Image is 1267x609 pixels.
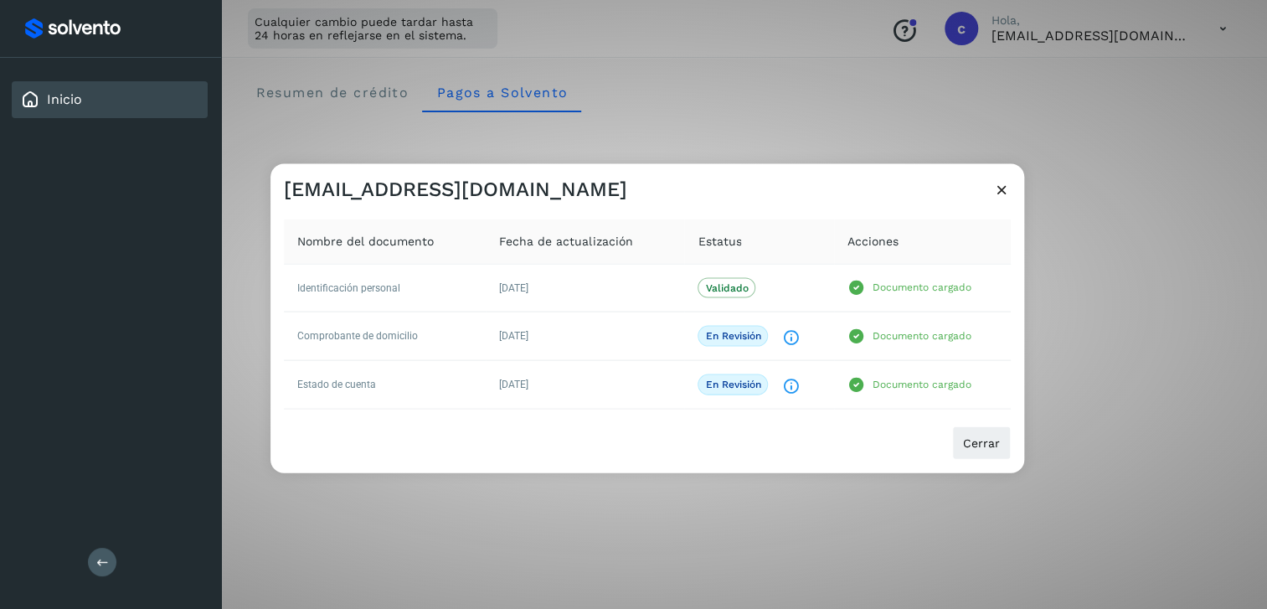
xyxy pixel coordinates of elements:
span: Estatus [698,232,741,250]
span: Cerrar [963,436,1000,448]
p: Documento cargado [873,281,971,293]
span: Nombre del documento [297,232,434,250]
div: Inicio [12,81,208,118]
span: Identificación personal [297,281,400,293]
h3: [EMAIL_ADDRESS][DOMAIN_NAME] [284,177,627,201]
p: Documento cargado [873,330,971,342]
a: Inicio [47,91,82,107]
span: Fecha de actualización [499,232,632,250]
p: Validado [705,281,748,293]
button: Cerrar [952,426,1011,459]
span: [DATE] [499,330,528,342]
span: Acciones [847,232,899,250]
p: En revisión [705,378,760,390]
span: [DATE] [499,379,528,390]
p: Documento cargado [873,378,971,390]
p: En revisión [705,330,760,342]
span: Estado de cuenta [297,379,376,390]
span: [DATE] [499,281,528,293]
span: Comprobante de domicilio [297,330,418,342]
